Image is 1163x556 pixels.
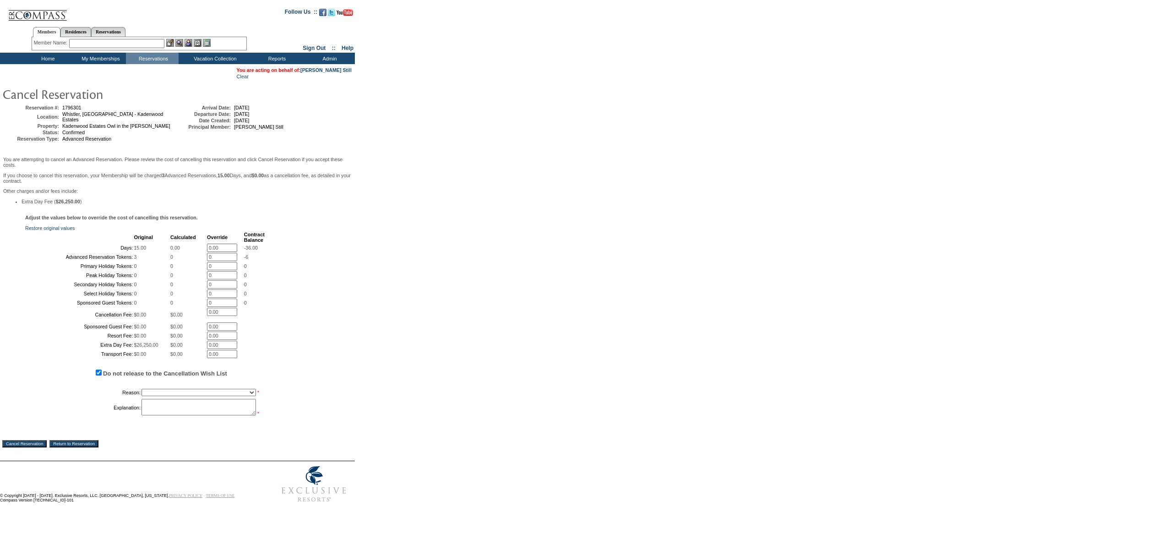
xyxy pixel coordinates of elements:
a: Residences [60,27,91,37]
div: Member Name: [34,39,69,47]
input: Return to Reservation [49,440,98,447]
td: Select Holiday Tokens: [26,289,133,298]
span: -36.00 [244,245,258,251]
b: 15.00 [217,173,230,178]
span: Other charges and/or fees include: [3,157,352,204]
span: 15.00 [134,245,146,251]
td: Vacation Collection [179,53,250,64]
td: Home [21,53,73,64]
td: Reports [250,53,302,64]
input: Cancel Reservation [2,440,47,447]
td: Days: [26,244,133,252]
span: $0.00 [170,324,183,329]
a: Subscribe to our YouTube Channel [337,11,353,17]
p: If you choose to cancel this reservation, your Membership will be charged Advanced Reservations, ... [3,173,352,184]
td: Explanation: [26,399,141,416]
span: $0.00 [134,351,146,357]
img: b_edit.gif [166,39,174,47]
td: Cancellation Fee: [26,308,133,322]
img: Reservations [194,39,201,47]
b: Contract Balance [244,232,265,243]
td: Sponsored Guest Tokens: [26,299,133,307]
p: You are attempting to cancel an Advanced Reservation. Please review the cost of cancelling this r... [3,157,352,168]
a: Members [33,27,61,37]
span: 0 [170,300,173,305]
td: Secondary Holiday Tokens: [26,280,133,289]
span: :: [332,45,336,51]
span: $0.00 [170,312,183,317]
span: 0 [134,291,136,296]
span: $0.00 [170,342,183,348]
b: Calculated [170,234,196,240]
img: Exclusive Resorts [273,461,355,507]
td: Departure Date: [176,111,231,117]
span: 0.00 [170,245,180,251]
td: Property: [4,123,59,129]
td: Location: [4,111,59,122]
span: Kadenwood Estates Owl in the [PERSON_NAME] [62,123,170,129]
td: Status: [4,130,59,135]
span: 0 [134,300,136,305]
td: Principal Member: [176,124,231,130]
span: 0 [244,273,247,278]
span: You are acting on behalf of: [237,67,352,73]
td: My Memberships [73,53,126,64]
span: 0 [134,273,136,278]
span: 0 [170,282,173,287]
label: Do not release to the Cancellation Wish List [103,370,227,377]
td: Sponsored Guest Fee: [26,322,133,331]
a: Sign Out [303,45,326,51]
b: 3 [162,173,165,178]
a: [PERSON_NAME] Still [300,67,352,73]
td: Reservation Type: [4,136,59,142]
span: [DATE] [234,105,250,110]
a: Clear [237,74,249,79]
span: 0 [244,263,247,269]
span: $0.00 [170,333,183,338]
b: Adjust the values below to override the cost of cancelling this reservation. [25,215,198,220]
img: View [175,39,183,47]
span: 0 [244,300,247,305]
b: Override [207,234,228,240]
li: Extra Day Fee ( ) [22,199,352,204]
span: $0.00 [170,351,183,357]
span: $0.00 [134,312,146,317]
td: Reservation #: [4,105,59,110]
td: Advanced Reservation Tokens: [26,253,133,261]
td: Arrival Date: [176,105,231,110]
a: Help [342,45,353,51]
b: $0.00 [252,173,264,178]
span: 0 [170,254,173,260]
b: Original [134,234,153,240]
td: Follow Us :: [285,8,317,19]
span: $26,250.00 [134,342,158,348]
a: PRIVACY POLICY [169,493,202,498]
td: Admin [302,53,355,64]
span: [PERSON_NAME] Still [234,124,283,130]
td: Extra Day Fee: [26,341,133,349]
td: Date Created: [176,118,231,123]
img: pgTtlCancelRes.gif [2,85,185,103]
img: Become our fan on Facebook [319,9,326,16]
td: Primary Holiday Tokens: [26,262,133,270]
a: Reservations [91,27,125,37]
td: Transport Fee: [26,350,133,358]
b: $26,250.00 [56,199,80,204]
span: 0 [134,263,136,269]
span: Advanced Reservation [62,136,111,142]
span: Confirmed [62,130,85,135]
span: -6 [244,254,248,260]
img: Subscribe to our YouTube Channel [337,9,353,16]
span: [DATE] [234,111,250,117]
span: $0.00 [134,324,146,329]
span: 0 [170,291,173,296]
img: Compass Home [8,2,67,21]
img: Follow us on Twitter [328,9,335,16]
td: Resort Fee: [26,332,133,340]
td: Peak Holiday Tokens: [26,271,133,279]
span: 0 [134,282,136,287]
span: 1796301 [62,105,82,110]
a: Follow us on Twitter [328,11,335,17]
span: 0 [170,263,173,269]
span: Whistler, [GEOGRAPHIC_DATA] - Kadenwood Estates [62,111,163,122]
